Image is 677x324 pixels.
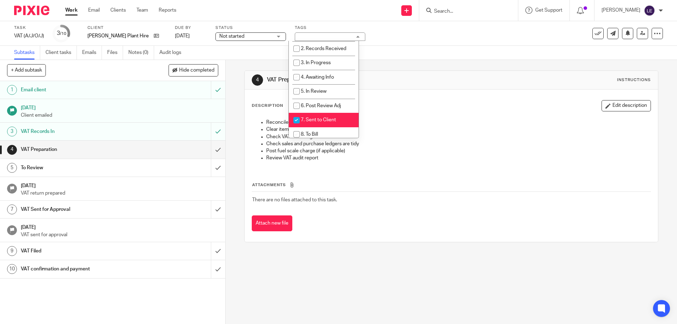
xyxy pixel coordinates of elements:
p: Reconcile all bank accounts [266,119,650,126]
div: 1 [7,85,17,95]
p: [PERSON_NAME] Plant Hire Ltd [87,32,150,39]
button: Attach new file [252,215,292,231]
span: Not started [219,34,244,39]
button: Hide completed [169,64,218,76]
div: 5 [7,163,17,173]
div: 4 [252,74,263,86]
span: [DATE] [175,33,190,38]
a: Clients [110,7,126,14]
span: 7. Sent to Client [301,117,336,122]
a: Reports [159,7,176,14]
span: 4. Awaiting Info [301,75,334,80]
span: 8. To Bill [301,132,318,137]
span: 5. In Review [301,89,327,94]
span: Attachments [252,183,286,187]
span: Hide completed [179,68,214,73]
h1: VAT Preparation [267,76,466,84]
h1: VAT confirmation and payment [21,264,143,274]
a: Work [65,7,78,14]
h1: [DATE] [21,181,218,189]
img: svg%3E [644,5,655,16]
h1: VAT Preparation [21,144,143,155]
span: There are no files attached to this task. [252,197,337,202]
h1: To Review [21,163,143,173]
div: Instructions [617,77,651,83]
p: Check sales and purchase ledgers are tidy [266,140,650,147]
a: Notes (0) [128,46,154,60]
label: Tags [295,25,365,31]
p: VAT return prepared [21,190,218,197]
input: Search [433,8,497,15]
a: Email [88,7,100,14]
button: + Add subtask [7,64,46,76]
div: 3 [7,127,17,136]
a: Team [136,7,148,14]
span: 3. In Progress [301,60,331,65]
a: Subtasks [14,46,40,60]
h1: [DATE] [21,222,218,231]
p: VAT sent for approval [21,231,218,238]
h1: VAT Records In [21,126,143,137]
img: Pixie [14,6,49,15]
div: 3 [57,29,66,37]
label: Task [14,25,44,31]
a: Files [107,46,123,60]
label: Client [87,25,166,31]
label: Due by [175,25,207,31]
a: Emails [82,46,102,60]
a: Audit logs [159,46,187,60]
small: /10 [60,32,66,36]
div: 4 [7,145,17,155]
h1: [DATE] [21,103,218,111]
p: Check VAT on mileage [266,133,650,140]
h1: VAT Sent for Approval [21,204,143,215]
h1: VAT Filed [21,246,143,256]
a: Client tasks [45,46,77,60]
p: Post fuel scale charge (if applicable) [266,147,650,154]
p: Description [252,103,283,109]
span: 2. Records Received [301,46,346,51]
div: 9 [7,246,17,256]
h1: Email client [21,85,143,95]
span: Get Support [535,8,562,13]
p: Review VAT audit report [266,154,650,161]
p: Client emailed [21,112,218,119]
div: 10 [7,264,17,274]
div: 7 [7,204,17,214]
p: Clear items posted to misc/sundries [266,126,650,133]
label: Status [215,25,286,31]
p: [PERSON_NAME] [602,7,640,14]
div: VAT (A/J/O/J) [14,32,44,39]
button: Edit description [602,100,651,111]
span: 6. Post Review Adj [301,103,341,108]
